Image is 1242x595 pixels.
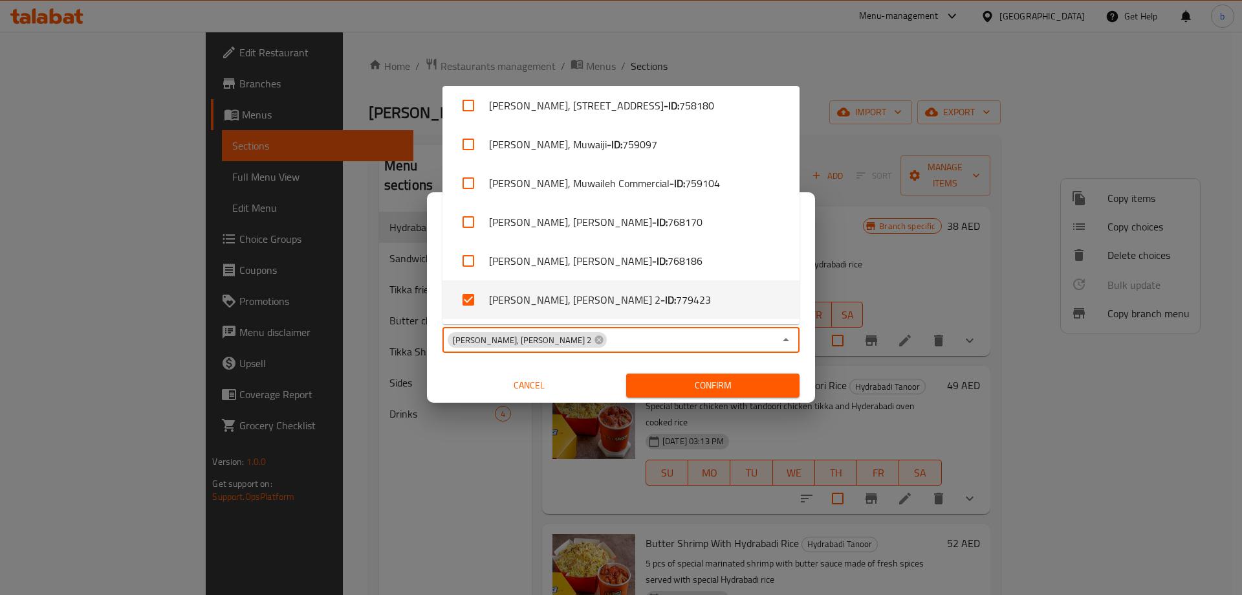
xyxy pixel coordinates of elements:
[777,331,795,349] button: Close
[448,334,596,346] span: [PERSON_NAME], [PERSON_NAME] 2
[448,332,607,348] div: [PERSON_NAME], [PERSON_NAME] 2
[637,377,789,394] span: Confirm
[676,292,711,308] span: 779423
[668,253,703,269] span: 768186
[448,377,611,394] span: Cancel
[626,374,800,398] button: Confirm
[668,214,703,230] span: 768170
[442,86,800,125] li: [PERSON_NAME], [STREET_ADDRESS]
[679,98,714,113] span: 758180
[607,137,622,152] b: - ID:
[442,164,800,203] li: [PERSON_NAME], Muwaileh Commercial
[442,374,616,398] button: Cancel
[652,214,668,230] b: - ID:
[622,137,657,152] span: 759097
[652,253,668,269] b: - ID:
[442,125,800,164] li: [PERSON_NAME], Muwaiji
[442,241,800,280] li: [PERSON_NAME], [PERSON_NAME]
[442,203,800,241] li: [PERSON_NAME], [PERSON_NAME]
[660,292,676,308] b: - ID:
[670,175,685,191] b: - ID:
[442,280,800,319] li: [PERSON_NAME], [PERSON_NAME] 2
[685,175,720,191] span: 759104
[664,98,679,113] b: - ID:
